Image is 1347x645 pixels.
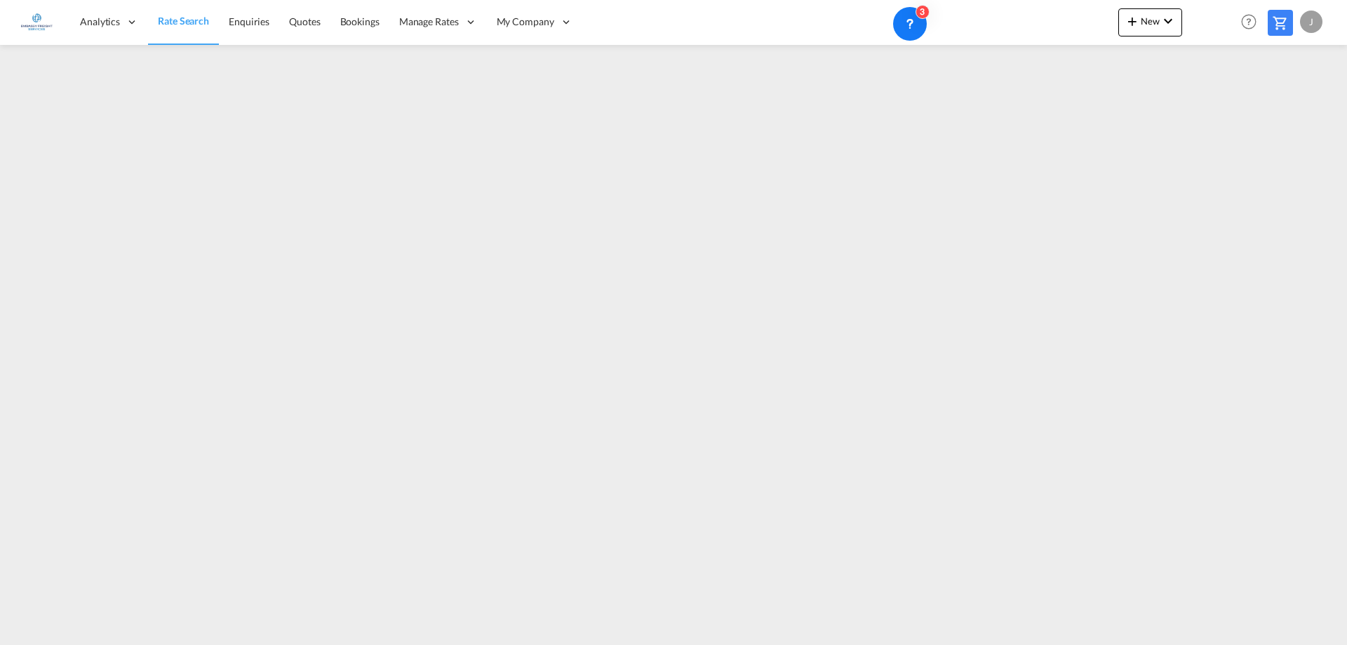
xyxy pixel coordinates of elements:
[1237,10,1261,34] span: Help
[229,15,269,27] span: Enquiries
[399,15,459,29] span: Manage Rates
[1160,13,1177,29] md-icon: icon-chevron-down
[80,15,120,29] span: Analytics
[1124,15,1177,27] span: New
[497,15,554,29] span: My Company
[1124,13,1141,29] md-icon: icon-plus 400-fg
[1300,11,1322,33] div: J
[340,15,380,27] span: Bookings
[1118,8,1182,36] button: icon-plus 400-fgNewicon-chevron-down
[1237,10,1268,35] div: Help
[289,15,320,27] span: Quotes
[21,6,53,38] img: e1326340b7c511ef854e8d6a806141ad.jpg
[158,15,209,27] span: Rate Search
